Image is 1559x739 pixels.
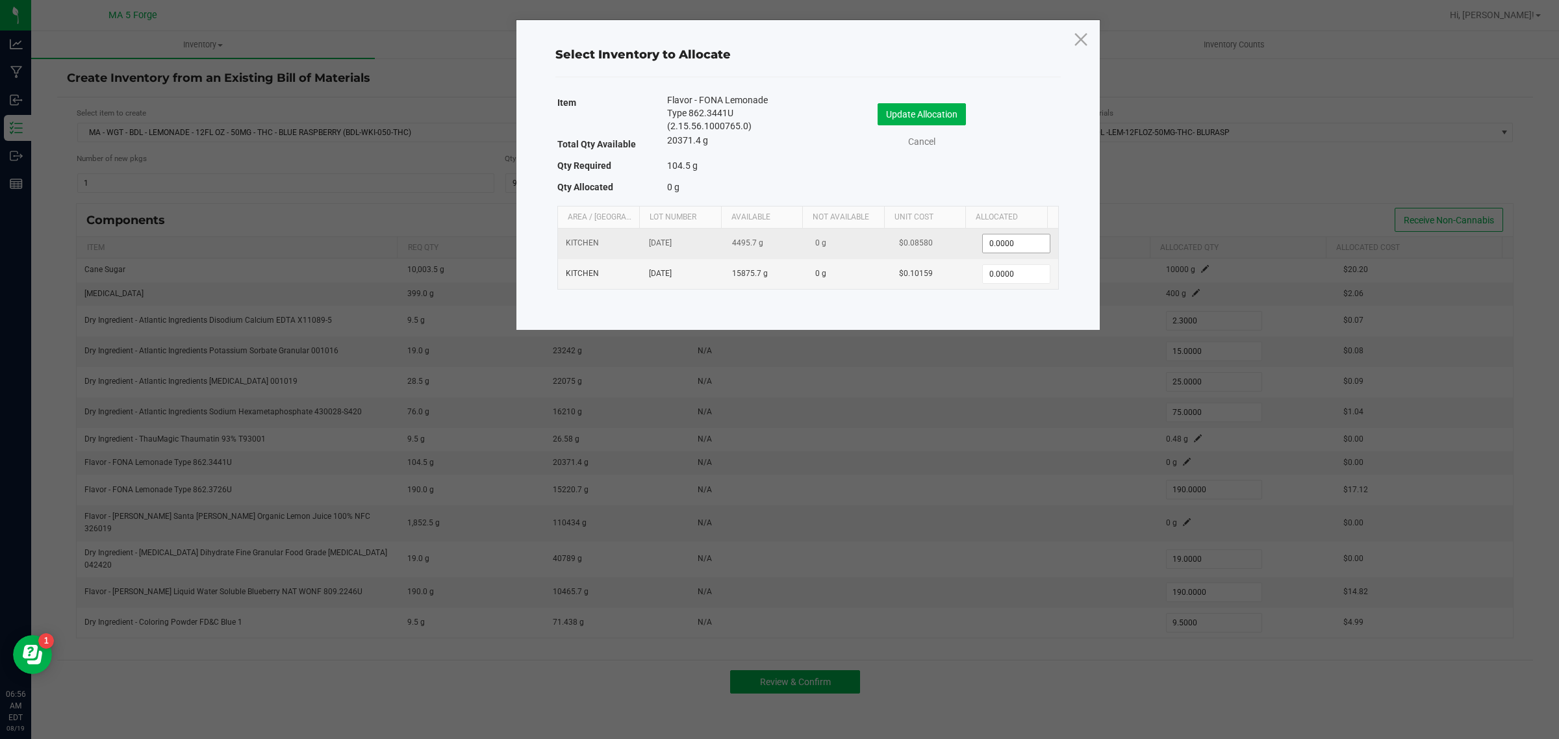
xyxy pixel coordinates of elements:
[639,207,721,229] th: Lot Number
[815,238,826,247] span: 0 g
[641,259,724,289] td: [DATE]
[667,160,698,171] span: 104.5 g
[732,238,763,247] span: 4495.7 g
[566,238,599,247] span: KITCHEN
[557,178,613,196] label: Qty Allocated
[667,182,679,192] span: 0 g
[13,635,52,674] iframe: Resource center
[557,157,611,175] label: Qty Required
[732,269,768,278] span: 15875.7 g
[641,229,724,259] td: [DATE]
[965,207,1047,229] th: Allocated
[896,135,948,149] a: Cancel
[815,269,826,278] span: 0 g
[566,269,599,278] span: KITCHEN
[721,207,803,229] th: Available
[557,135,636,153] label: Total Qty Available
[884,207,966,229] th: Unit Cost
[667,94,788,132] span: Flavor - FONA Lemonade Type 862.3441U (2.15.56.1000765.0)
[558,207,640,229] th: Area / [GEOGRAPHIC_DATA]
[899,238,933,247] span: $0.08580
[38,633,54,649] iframe: Resource center unread badge
[557,94,576,112] label: Item
[899,269,933,278] span: $0.10159
[878,103,966,125] button: Update Allocation
[667,135,708,145] span: 20371.4 g
[555,47,731,62] span: Select Inventory to Allocate
[802,207,884,229] th: Not Available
